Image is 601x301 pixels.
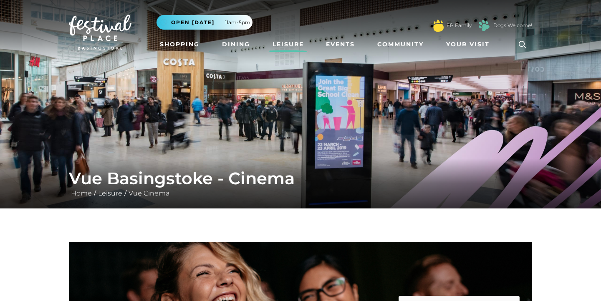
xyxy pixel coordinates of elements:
[446,40,490,49] span: Your Visit
[63,168,538,198] div: / /
[157,37,203,52] a: Shopping
[69,168,532,188] h1: Vue Basingstoke - Cinema
[219,37,253,52] a: Dining
[443,37,497,52] a: Your Visit
[269,37,307,52] a: Leisure
[447,22,472,29] a: FP Family
[171,19,215,26] span: Open [DATE]
[374,37,427,52] a: Community
[69,189,94,197] a: Home
[96,189,124,197] a: Leisure
[157,15,253,30] button: Open [DATE] 11am-5pm
[323,37,358,52] a: Events
[126,189,172,197] a: Vue Cinema
[493,22,532,29] a: Dogs Welcome!
[69,15,131,50] img: Festival Place Logo
[225,19,250,26] span: 11am-5pm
